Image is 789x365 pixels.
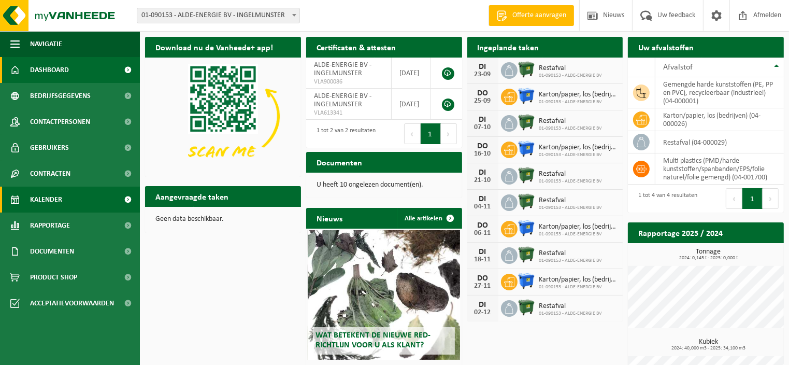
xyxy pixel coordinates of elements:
[472,71,493,78] div: 23-09
[30,83,91,109] span: Bedrijfsgegevens
[539,144,618,152] span: Karton/papier, los (bedrijven)
[30,213,70,238] span: Rapportage
[742,188,763,209] button: 1
[472,177,493,184] div: 21-10
[145,186,239,206] h2: Aangevraagde taken
[539,231,618,237] span: 01-090153 - ALDE-ENERGIE BV
[707,243,783,263] a: Bekijk rapportage
[518,114,535,131] img: WB-1100-HPE-GN-01
[472,248,493,256] div: DI
[518,193,535,210] img: WB-1100-HPE-GN-01
[510,10,569,21] span: Offerte aanvragen
[30,31,62,57] span: Navigatie
[30,109,90,135] span: Contactpersonen
[472,309,493,316] div: 02-12
[30,290,114,316] span: Acceptatievoorwaarden
[308,230,461,360] a: Wat betekent de nieuwe RED-richtlijn voor u als klant?
[472,97,493,105] div: 25-09
[306,208,353,228] h2: Nieuws
[137,8,299,23] span: 01-090153 - ALDE-ENERGIE BV - INGELMUNSTER
[633,248,784,261] h3: Tonnage
[155,216,291,223] p: Geen data beschikbaar.
[518,272,535,290] img: WB-1100-HPE-BE-01
[392,58,431,89] td: [DATE]
[317,181,452,189] p: U heeft 10 ongelezen document(en).
[655,108,784,131] td: karton/papier, los (bedrijven) (04-000026)
[539,178,602,185] span: 01-090153 - ALDE-ENERGIE BV
[472,256,493,263] div: 18-11
[539,196,602,205] span: Restafval
[30,238,74,264] span: Documenten
[663,63,693,72] span: Afvalstof
[441,123,457,144] button: Next
[472,274,493,283] div: DO
[314,92,371,108] span: ALDE-ENERGIE BV - INGELMUNSTER
[404,123,421,144] button: Previous
[472,230,493,237] div: 06-11
[472,124,493,131] div: 07-10
[633,187,697,210] div: 1 tot 4 van 4 resultaten
[539,249,602,258] span: Restafval
[628,222,733,243] h2: Rapportage 2025 / 2024
[306,37,406,57] h2: Certificaten & attesten
[392,89,431,120] td: [DATE]
[472,195,493,203] div: DI
[539,117,602,125] span: Restafval
[472,221,493,230] div: DO
[314,61,371,77] span: ALDE-ENERGIE BV - INGELMUNSTER
[472,283,493,290] div: 27-11
[472,116,493,124] div: DI
[467,37,550,57] h2: Ingeplande taken
[306,152,372,172] h2: Documenten
[472,301,493,309] div: DI
[30,135,69,161] span: Gebruikers
[539,64,602,73] span: Restafval
[518,87,535,105] img: WB-1100-HPE-BE-01
[539,152,618,158] span: 01-090153 - ALDE-ENERGIE BV
[539,205,602,211] span: 01-090153 - ALDE-ENERGIE BV
[472,150,493,158] div: 16-10
[315,331,431,349] span: Wat betekent de nieuwe RED-richtlijn voor u als klant?
[472,89,493,97] div: DO
[539,311,602,317] span: 01-090153 - ALDE-ENERGIE BV
[518,61,535,78] img: WB-1100-HPE-GN-01
[539,91,618,99] span: Karton/papier, los (bedrijven)
[539,125,602,132] span: 01-090153 - ALDE-ENERGIE BV
[655,131,784,153] td: restafval (04-000029)
[30,187,62,213] span: Kalender
[472,169,493,177] div: DI
[539,99,618,105] span: 01-090153 - ALDE-ENERGIE BV
[539,284,618,290] span: 01-090153 - ALDE-ENERGIE BV
[489,5,574,26] a: Offerte aanvragen
[314,78,384,86] span: VLA900086
[539,73,602,79] span: 01-090153 - ALDE-ENERGIE BV
[539,170,602,178] span: Restafval
[726,188,742,209] button: Previous
[633,346,784,351] span: 2024: 40,000 m3 - 2025: 34,100 m3
[30,161,70,187] span: Contracten
[145,37,283,57] h2: Download nu de Vanheede+ app!
[518,299,535,316] img: WB-1100-HPE-GN-01
[763,188,779,209] button: Next
[633,339,784,351] h3: Kubiek
[472,142,493,150] div: DO
[539,223,618,231] span: Karton/papier, los (bedrijven)
[539,276,618,284] span: Karton/papier, los (bedrijven)
[518,166,535,184] img: WB-1100-HPE-GN-01
[30,264,77,290] span: Product Shop
[633,256,784,261] span: 2024: 0,145 t - 2025: 0,000 t
[145,58,301,175] img: Download de VHEPlus App
[472,203,493,210] div: 04-11
[397,208,461,229] a: Alle artikelen
[421,123,441,144] button: 1
[518,246,535,263] img: WB-1100-HPE-GN-01
[518,140,535,158] img: WB-1100-HPE-BE-01
[628,37,704,57] h2: Uw afvalstoffen
[30,57,69,83] span: Dashboard
[655,77,784,108] td: gemengde harde kunststoffen (PE, PP en PVC), recycleerbaar (industrieel) (04-000001)
[472,63,493,71] div: DI
[314,109,384,117] span: VLA613341
[539,302,602,311] span: Restafval
[655,153,784,185] td: multi plastics (PMD/harde kunststoffen/spanbanden/EPS/folie naturel/folie gemengd) (04-001700)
